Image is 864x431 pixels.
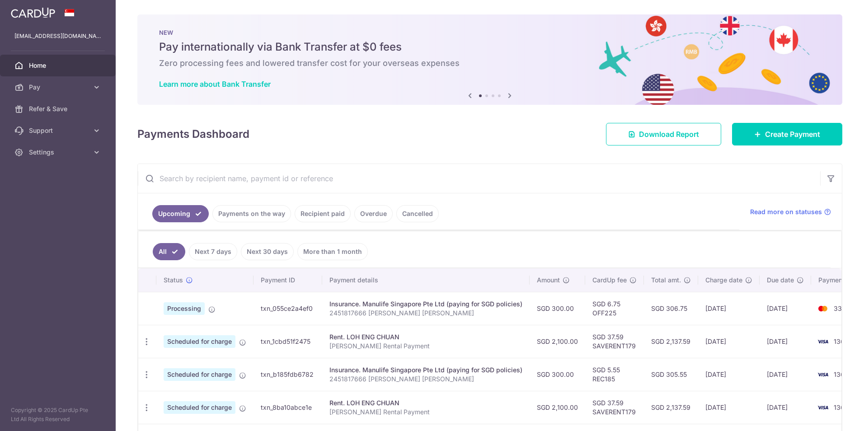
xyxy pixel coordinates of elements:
[138,164,820,193] input: Search by recipient name, payment id or reference
[159,40,821,54] h5: Pay internationally via Bank Transfer at $0 fees
[354,205,393,222] a: Overdue
[241,243,294,260] a: Next 30 days
[834,370,849,378] span: 1364
[760,325,811,358] td: [DATE]
[644,325,698,358] td: SGD 2,137.59
[29,61,89,70] span: Home
[29,104,89,113] span: Refer & Save
[537,276,560,285] span: Amount
[592,276,627,285] span: CardUp fee
[322,268,530,292] th: Payment details
[698,358,760,391] td: [DATE]
[396,205,439,222] a: Cancelled
[254,292,322,325] td: txn_055ce2a4ef0
[767,276,794,285] span: Due date
[732,123,842,145] a: Create Payment
[164,368,235,381] span: Scheduled for charge
[530,325,585,358] td: SGD 2,100.00
[254,325,322,358] td: txn_1cbd51f2475
[329,333,522,342] div: Rent. LOH ENG CHUAN
[705,276,742,285] span: Charge date
[212,205,291,222] a: Payments on the way
[530,391,585,424] td: SGD 2,100.00
[329,398,522,408] div: Rent. LOH ENG CHUAN
[834,403,849,411] span: 1364
[152,205,209,222] a: Upcoming
[644,292,698,325] td: SGD 306.75
[530,358,585,391] td: SGD 300.00
[585,292,644,325] td: SGD 6.75 OFF225
[760,292,811,325] td: [DATE]
[159,29,821,36] p: NEW
[14,32,101,41] p: [EMAIL_ADDRESS][DOMAIN_NAME]
[329,375,522,384] p: 2451817666 [PERSON_NAME] [PERSON_NAME]
[159,58,821,69] h6: Zero processing fees and lowered transfer cost for your overseas expenses
[329,408,522,417] p: [PERSON_NAME] Rental Payment
[814,336,832,347] img: Bank Card
[189,243,237,260] a: Next 7 days
[254,268,322,292] th: Payment ID
[329,365,522,375] div: Insurance. Manulife Singapore Pte Ltd (paying for SGD policies)
[254,358,322,391] td: txn_b185fdb6782
[29,148,89,157] span: Settings
[329,300,522,309] div: Insurance. Manulife Singapore Pte Ltd (paying for SGD policies)
[137,14,842,105] img: Bank transfer banner
[698,325,760,358] td: [DATE]
[814,303,832,314] img: Bank Card
[834,305,850,312] span: 3338
[29,83,89,92] span: Pay
[585,391,644,424] td: SGD 37.59 SAVERENT179
[164,401,235,414] span: Scheduled for charge
[765,129,820,140] span: Create Payment
[164,335,235,348] span: Scheduled for charge
[814,402,832,413] img: Bank Card
[698,391,760,424] td: [DATE]
[297,243,368,260] a: More than 1 month
[639,129,699,140] span: Download Report
[760,358,811,391] td: [DATE]
[164,302,205,315] span: Processing
[329,342,522,351] p: [PERSON_NAME] Rental Payment
[254,391,322,424] td: txn_8ba10abce1e
[814,369,832,380] img: Bank Card
[11,7,55,18] img: CardUp
[644,358,698,391] td: SGD 305.55
[164,276,183,285] span: Status
[606,123,721,145] a: Download Report
[295,205,351,222] a: Recipient paid
[153,243,185,260] a: All
[750,207,822,216] span: Read more on statuses
[329,309,522,318] p: 2451817666 [PERSON_NAME] [PERSON_NAME]
[750,207,831,216] a: Read more on statuses
[698,292,760,325] td: [DATE]
[530,292,585,325] td: SGD 300.00
[644,391,698,424] td: SGD 2,137.59
[760,391,811,424] td: [DATE]
[585,358,644,391] td: SGD 5.55 REC185
[137,126,249,142] h4: Payments Dashboard
[585,325,644,358] td: SGD 37.59 SAVERENT179
[159,80,271,89] a: Learn more about Bank Transfer
[834,337,849,345] span: 1364
[651,276,681,285] span: Total amt.
[29,126,89,135] span: Support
